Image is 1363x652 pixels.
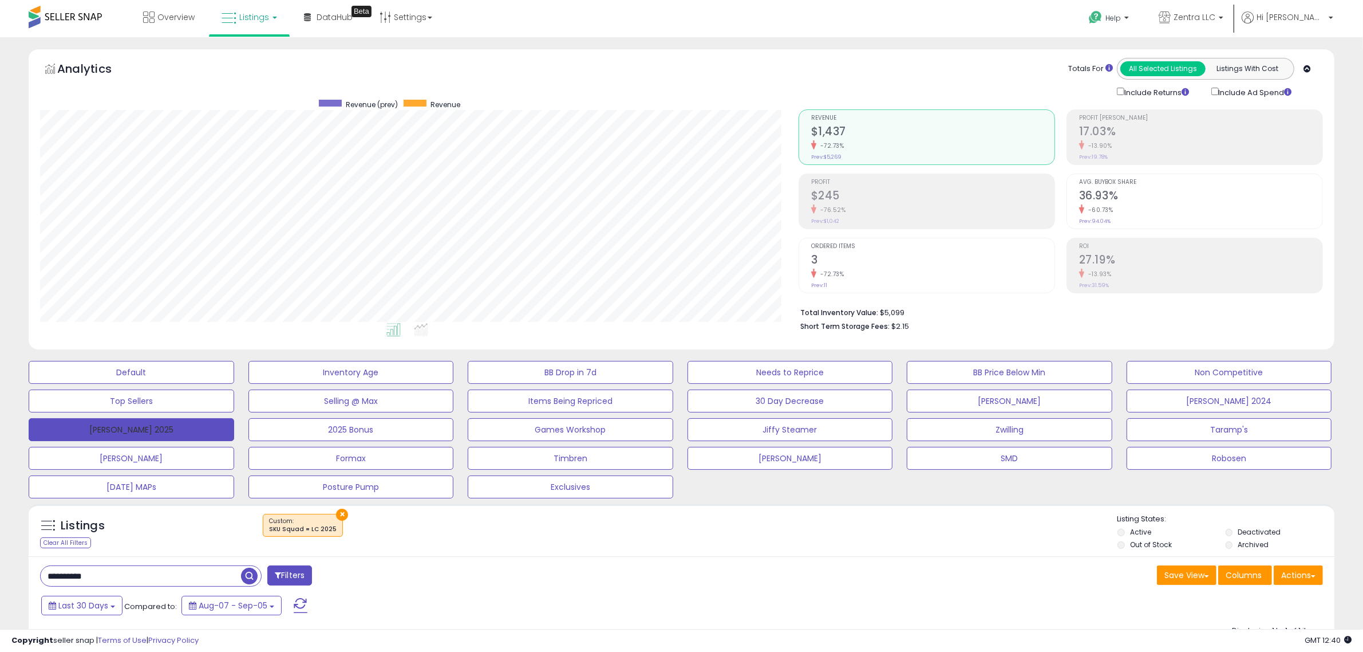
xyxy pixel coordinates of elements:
a: Help [1080,2,1140,37]
a: Privacy Policy [148,635,199,646]
h5: Analytics [57,61,134,80]
span: Custom: [269,517,337,534]
h5: Listings [61,518,105,534]
small: Prev: 94.04% [1079,218,1111,225]
button: BB Price Below Min [907,361,1112,384]
button: Formax [248,447,454,470]
span: Compared to: [124,601,177,612]
h2: $1,437 [811,125,1054,140]
button: Aug-07 - Sep-05 [181,596,282,615]
span: DataHub [317,11,353,23]
small: -72.73% [816,142,844,150]
b: Total Inventory Value: [800,308,878,317]
div: Displaying 1 to 1 of 1 items [1232,626,1323,637]
span: Help [1105,13,1121,23]
small: Prev: 11 [811,282,827,289]
button: BB Drop in 7d [468,361,673,384]
div: Include Ad Spend [1203,85,1310,98]
h2: $245 [811,189,1054,205]
b: Short Term Storage Fees: [800,321,890,331]
span: Overview [157,11,195,23]
p: Listing States: [1117,514,1334,525]
button: Default [29,361,234,384]
span: Profit [811,179,1054,186]
div: Include Returns [1108,85,1203,98]
span: Ordered Items [811,243,1054,250]
div: Totals For [1068,64,1113,74]
span: Last 30 Days [58,600,108,611]
button: Columns [1218,565,1272,585]
button: Jiffy Steamer [688,418,893,441]
button: 2025 Bonus [248,418,454,441]
button: Exclusives [468,476,673,498]
button: [PERSON_NAME] [688,447,893,470]
button: Zwilling [907,418,1112,441]
button: [PERSON_NAME] [29,447,234,470]
button: [DATE] MAPs [29,476,234,498]
button: Actions [1274,565,1323,585]
strong: Copyright [11,635,53,646]
label: Archived [1238,540,1269,549]
span: 2025-10-6 12:40 GMT [1305,635,1352,646]
small: -76.52% [816,206,846,214]
a: Terms of Use [98,635,147,646]
label: Active [1130,527,1151,537]
button: [PERSON_NAME] 2025 [29,418,234,441]
h2: 17.03% [1079,125,1322,140]
small: Prev: 19.78% [1079,154,1108,160]
button: Filters [267,565,312,586]
small: -72.73% [816,270,844,278]
button: Needs to Reprice [688,361,893,384]
button: Games Workshop [468,418,673,441]
label: Out of Stock [1130,540,1172,549]
i: Get Help [1088,10,1103,25]
span: Listings [239,11,269,23]
span: Profit [PERSON_NAME] [1079,115,1322,121]
small: Prev: $1,042 [811,218,839,225]
button: Selling @ Max [248,390,454,413]
span: Avg. Buybox Share [1079,179,1322,186]
span: Columns [1226,569,1262,581]
button: × [336,509,348,521]
button: Robosen [1127,447,1332,470]
span: $2.15 [891,321,909,332]
button: Listings With Cost [1205,61,1290,76]
label: Deactivated [1238,527,1281,537]
li: $5,099 [800,305,1314,319]
small: -13.90% [1084,142,1112,150]
h2: 36.93% [1079,189,1322,205]
small: -60.73% [1084,206,1113,214]
button: Non Competitive [1127,361,1332,384]
h2: 3 [811,253,1054,269]
button: Save View [1157,565,1216,585]
span: Hi [PERSON_NAME] [1257,11,1325,23]
button: Inventory Age [248,361,454,384]
span: Aug-07 - Sep-05 [199,600,267,611]
span: Revenue [811,115,1054,121]
button: Items Being Repriced [468,390,673,413]
h2: 27.19% [1079,253,1322,269]
span: Zentra LLC [1174,11,1215,23]
button: Taramp's [1127,418,1332,441]
small: Prev: 31.59% [1079,282,1109,289]
a: Hi [PERSON_NAME] [1242,11,1333,37]
div: SKU Squad = LC 2025 [269,525,337,533]
small: -13.93% [1084,270,1112,278]
button: Timbren [468,447,673,470]
button: All Selected Listings [1120,61,1206,76]
span: Revenue [430,100,460,109]
button: Posture Pump [248,476,454,498]
button: Last 30 Days [41,596,123,615]
button: [PERSON_NAME] [907,390,1112,413]
button: Top Sellers [29,390,234,413]
span: Revenue (prev) [346,100,398,109]
button: SMD [907,447,1112,470]
div: Clear All Filters [40,537,91,548]
span: ROI [1079,243,1322,250]
button: [PERSON_NAME] 2024 [1127,390,1332,413]
button: 30 Day Decrease [688,390,893,413]
div: Tooltip anchor [351,6,372,17]
small: Prev: $5,269 [811,154,841,160]
div: seller snap | | [11,635,199,646]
